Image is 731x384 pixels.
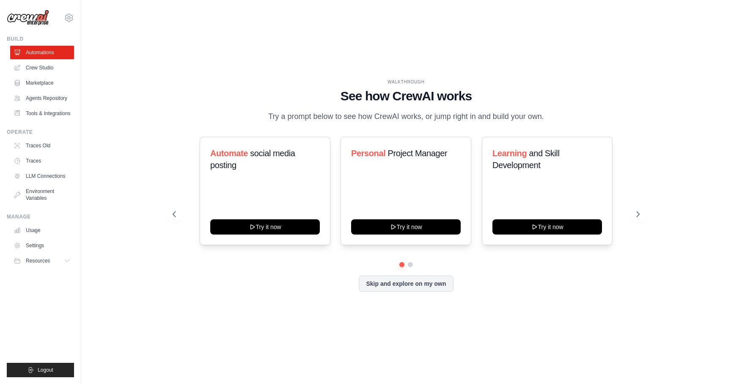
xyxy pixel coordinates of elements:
p: Try a prompt below to see how CrewAI works, or jump right in and build your own. [264,111,548,123]
button: Try it now [351,219,461,235]
a: Settings [10,239,74,252]
button: Resources [10,254,74,268]
div: Operate [7,129,74,135]
span: and Skill Development [492,149,559,170]
a: Traces Old [10,139,74,152]
a: Tools & Integrations [10,107,74,120]
span: Logout [38,367,53,373]
h1: See how CrewAI works [173,88,640,104]
a: Agents Repository [10,91,74,105]
a: Crew Studio [10,61,74,75]
div: WALKTHROUGH [173,79,640,85]
span: Automate [210,149,248,158]
a: Environment Variables [10,185,74,205]
span: Learning [492,149,527,158]
button: Skip and explore on my own [359,276,453,292]
div: Build [7,36,74,42]
a: Usage [10,224,74,237]
div: Manage [7,213,74,220]
button: Try it now [492,219,602,235]
a: Automations [10,46,74,59]
span: social media posting [210,149,295,170]
a: Marketplace [10,76,74,90]
span: Project Manager [388,149,448,158]
button: Try it now [210,219,320,235]
span: Resources [26,257,50,264]
button: Logout [7,363,74,377]
a: Traces [10,154,74,168]
img: Logo [7,10,49,26]
a: LLM Connections [10,169,74,183]
span: Personal [351,149,385,158]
